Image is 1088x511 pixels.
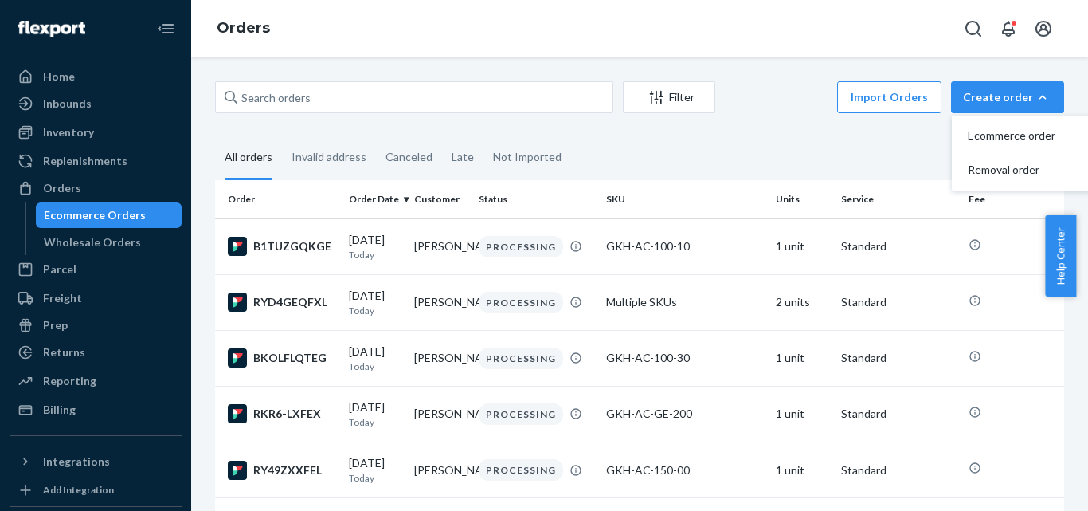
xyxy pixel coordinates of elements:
td: [PERSON_NAME] [408,330,473,386]
a: Add Integration [10,481,182,500]
td: [PERSON_NAME] [408,274,473,330]
th: Order [215,180,342,218]
td: 1 unit [769,218,835,274]
button: Create orderEcommerce orderRemoval order [951,81,1064,113]
a: Billing [10,397,182,423]
a: Returns [10,340,182,365]
td: 2 units [769,274,835,330]
div: Integrations [43,454,110,470]
div: Home [43,69,75,85]
td: [PERSON_NAME] [408,386,473,442]
div: RY49ZXXFEL [228,461,336,480]
div: [DATE] [349,344,401,373]
a: Ecommerce Orders [36,202,182,228]
img: Flexport logo [18,21,85,37]
div: Billing [43,402,76,418]
div: RYD4GEQFXL [228,293,336,312]
p: Standard [841,406,956,422]
a: Inbounds [10,91,182,116]
a: Home [10,64,182,89]
p: Today [349,415,401,429]
td: Multiple SKUs [600,274,769,330]
div: Returns [43,344,85,360]
td: [PERSON_NAME] [408,442,473,498]
div: Freight [43,290,82,306]
button: Integrations [10,449,182,474]
td: 1 unit [769,386,835,442]
th: Order Date [342,180,408,218]
div: GKH-AC-100-30 [606,350,763,366]
button: Filter [623,81,715,113]
button: Open Search Box [957,13,989,45]
p: Standard [841,238,956,254]
td: 1 unit [769,330,835,386]
div: Prep [43,317,68,333]
div: Ecommerce Orders [44,207,146,223]
div: PROCESSING [479,292,563,313]
div: [DATE] [349,288,401,317]
button: Import Orders [837,81,941,113]
a: Orders [217,19,270,37]
div: Not Imported [493,136,562,178]
div: PROCESSING [479,236,563,257]
a: Replenishments [10,148,182,174]
th: Units [769,180,835,218]
p: Today [349,471,401,485]
a: Reporting [10,368,182,394]
div: Wholesale Orders [44,234,141,250]
th: Fee [962,180,1064,218]
span: Removal order [968,164,1066,175]
div: GKH-AC-150-00 [606,462,763,478]
div: B1TUZGQKGE [228,237,336,256]
div: Late [452,136,474,178]
div: PROCESSING [479,403,563,425]
div: GKH-AC-GE-200 [606,406,763,422]
div: Orders [43,180,81,196]
div: PROCESSING [479,348,563,369]
div: BKOLFLQTEG [228,348,336,368]
p: Standard [841,462,956,478]
div: GKH-AC-100-10 [606,238,763,254]
a: Inventory [10,120,182,145]
p: Standard [841,294,956,310]
td: 1 unit [769,442,835,498]
ol: breadcrumbs [204,6,283,52]
button: Open account menu [1027,13,1059,45]
th: SKU [600,180,769,218]
div: Inbounds [43,96,92,112]
div: Create order [963,89,1052,105]
div: Invalid address [292,136,366,178]
p: Standard [841,350,956,366]
input: Search orders [215,81,613,113]
div: Inventory [43,124,94,140]
div: RKR6-LXFEX [228,404,336,423]
button: Close Navigation [150,13,182,45]
div: Customer [414,192,467,206]
div: [DATE] [349,399,401,429]
div: Reporting [43,373,96,389]
div: PROCESSING [479,459,563,481]
th: Status [472,180,600,218]
div: Parcel [43,261,76,277]
div: Filter [624,89,714,105]
button: Open notifications [992,13,1024,45]
a: Prep [10,312,182,338]
div: [DATE] [349,455,401,485]
button: Help Center [1045,215,1076,297]
div: All orders [225,136,272,180]
p: Today [349,248,401,261]
span: Ecommerce order [968,130,1066,141]
div: Canceled [385,136,432,178]
p: Today [349,360,401,373]
iframe: Opens a widget where you can chat to one of our agents [987,463,1072,503]
td: [PERSON_NAME] [408,218,473,274]
a: Wholesale Orders [36,230,182,255]
div: Replenishments [43,153,127,169]
div: Add Integration [43,483,114,497]
p: Today [349,304,401,317]
div: [DATE] [349,232,401,261]
a: Parcel [10,257,182,282]
a: Orders [10,175,182,201]
th: Service [835,180,962,218]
